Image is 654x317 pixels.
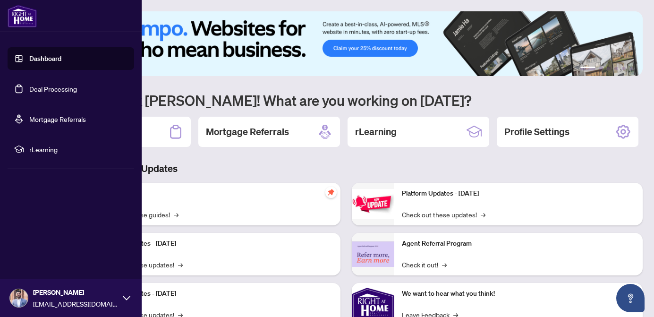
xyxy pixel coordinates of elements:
[99,289,333,299] p: Platform Updates - [DATE]
[325,187,337,198] span: pushpin
[355,125,397,138] h2: rLearning
[49,162,643,175] h3: Brokerage & Industry Updates
[49,91,643,109] h1: Welcome back [PERSON_NAME]! What are you working on [DATE]?
[352,189,394,219] img: Platform Updates - June 23, 2025
[402,209,485,220] a: Check out these updates!→
[616,284,645,312] button: Open asap
[29,144,127,154] span: rLearning
[352,241,394,267] img: Agent Referral Program
[29,115,86,123] a: Mortgage Referrals
[29,85,77,93] a: Deal Processing
[402,239,636,249] p: Agent Referral Program
[402,289,636,299] p: We want to hear what you think!
[29,54,61,63] a: Dashboard
[33,299,118,309] span: [EMAIL_ADDRESS][DOMAIN_NAME]
[99,239,333,249] p: Platform Updates - [DATE]
[629,67,633,70] button: 6
[99,188,333,199] p: Self-Help
[622,67,626,70] button: 5
[33,287,118,298] span: [PERSON_NAME]
[607,67,611,70] button: 3
[481,209,485,220] span: →
[206,125,289,138] h2: Mortgage Referrals
[504,125,569,138] h2: Profile Settings
[614,67,618,70] button: 4
[8,5,37,27] img: logo
[402,188,636,199] p: Platform Updates - [DATE]
[178,259,183,270] span: →
[10,289,28,307] img: Profile Icon
[49,11,643,76] img: Slide 0
[599,67,603,70] button: 2
[442,259,447,270] span: →
[174,209,178,220] span: →
[402,259,447,270] a: Check it out!→
[580,67,595,70] button: 1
